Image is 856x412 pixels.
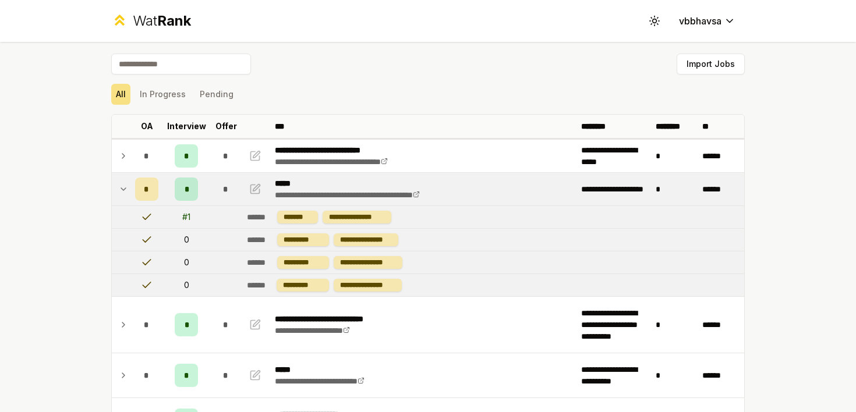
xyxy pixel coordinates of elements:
button: vbbhavsa [670,10,745,31]
div: Wat [133,12,191,30]
td: 0 [163,274,210,296]
button: Pending [195,84,238,105]
div: # 1 [182,211,190,223]
td: 0 [163,251,210,274]
button: Import Jobs [677,54,745,74]
a: WatRank [111,12,191,30]
p: OA [141,120,153,132]
td: 0 [163,229,210,251]
span: Rank [157,12,191,29]
button: All [111,84,130,105]
button: In Progress [135,84,190,105]
p: Interview [167,120,206,132]
p: Offer [215,120,237,132]
span: vbbhavsa [679,14,721,28]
